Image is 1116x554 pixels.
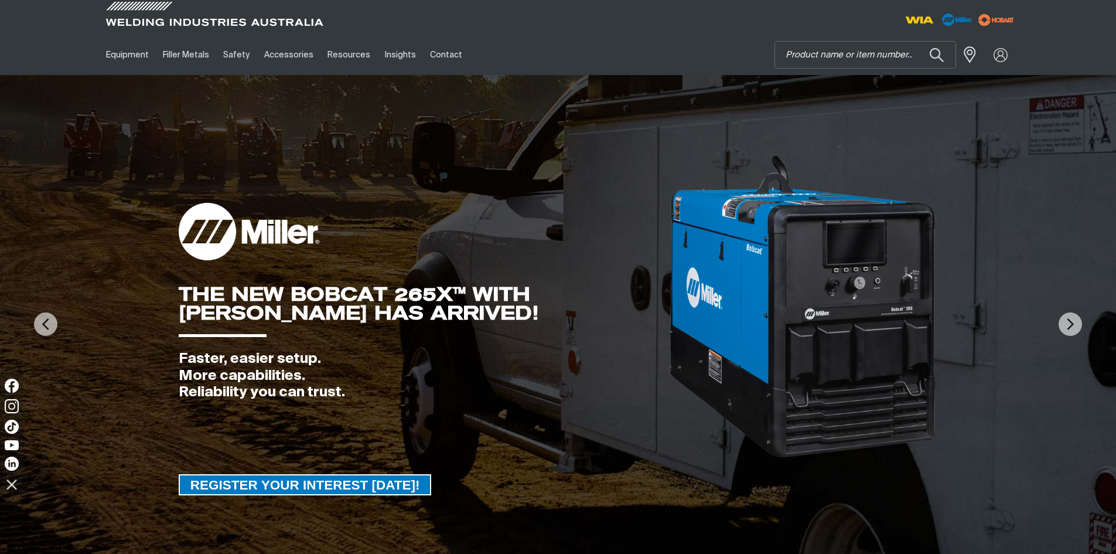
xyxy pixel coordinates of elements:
input: Product name or item number... [775,42,955,68]
img: LinkedIn [5,457,19,471]
a: Insights [377,35,422,75]
button: Search products [917,41,957,69]
a: Safety [216,35,257,75]
a: Contact [423,35,469,75]
div: THE NEW BOBCAT 265X™ WITH [PERSON_NAME] HAS ARRIVED! [179,285,668,322]
a: Equipment [99,35,156,75]
a: Accessories [257,35,320,75]
nav: Main [99,35,788,75]
img: miller [975,11,1018,29]
img: Instagram [5,399,19,413]
img: TikTok [5,420,19,434]
div: Faster, easier setup. More capabilities. Reliability you can trust. [179,351,668,401]
a: REGISTER YOUR INTEREST TODAY! [179,474,432,495]
a: Resources [320,35,377,75]
img: PrevArrow [34,312,57,336]
img: NextArrow [1059,312,1082,336]
img: YouTube [5,440,19,450]
img: hide socials [2,474,22,494]
img: Facebook [5,379,19,393]
a: Filler Metals [156,35,216,75]
span: REGISTER YOUR INTEREST [DATE]! [180,474,431,495]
